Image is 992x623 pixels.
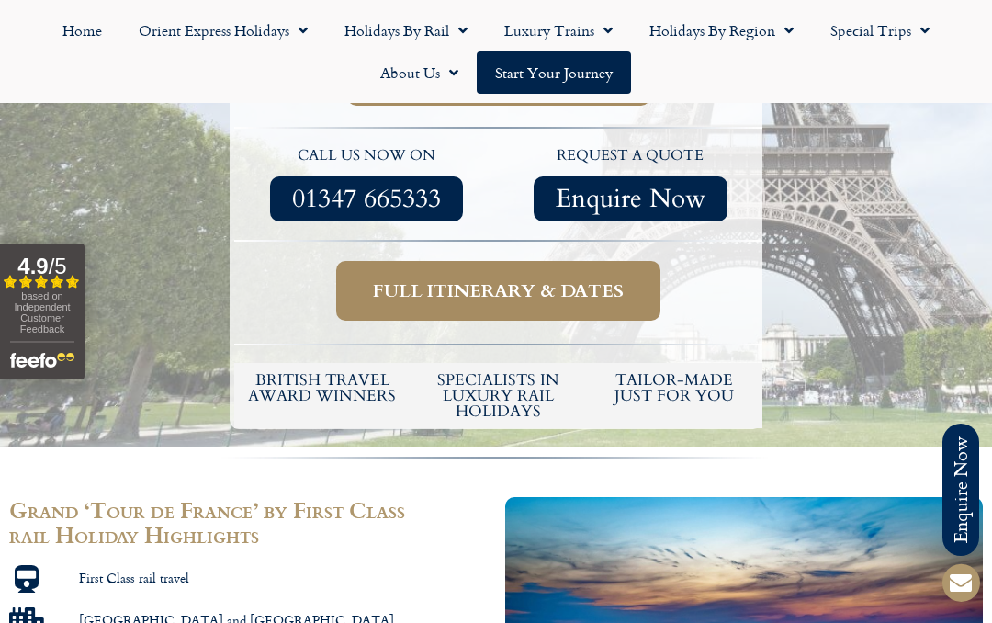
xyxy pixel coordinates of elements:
a: Holidays by Region [631,9,812,51]
a: Full itinerary & dates [336,261,660,321]
nav: Menu [9,9,983,94]
span: Full itinerary & dates [373,279,624,302]
p: request a quote [508,144,754,168]
h5: British Travel Award winners [243,372,401,403]
a: Luxury Trains [486,9,631,51]
a: 01347 665333 [270,176,463,221]
a: About Us [362,51,477,94]
p: call us now on [243,144,490,168]
a: Holidays by Rail [326,9,486,51]
a: Special Trips [812,9,948,51]
a: Orient Express Holidays [120,9,326,51]
h5: tailor-made just for you [595,372,753,403]
a: Home [44,9,120,51]
span: Enquire Now [556,187,705,210]
span: First Class rail travel [74,570,189,587]
span: 01347 665333 [292,187,441,210]
h2: Grand ‘Tour de France’ by First Class rail Holiday Highlights [9,497,487,547]
a: Start your Journey [477,51,631,94]
a: Enquire Now [534,176,727,221]
h6: Specialists in luxury rail holidays [420,372,578,419]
